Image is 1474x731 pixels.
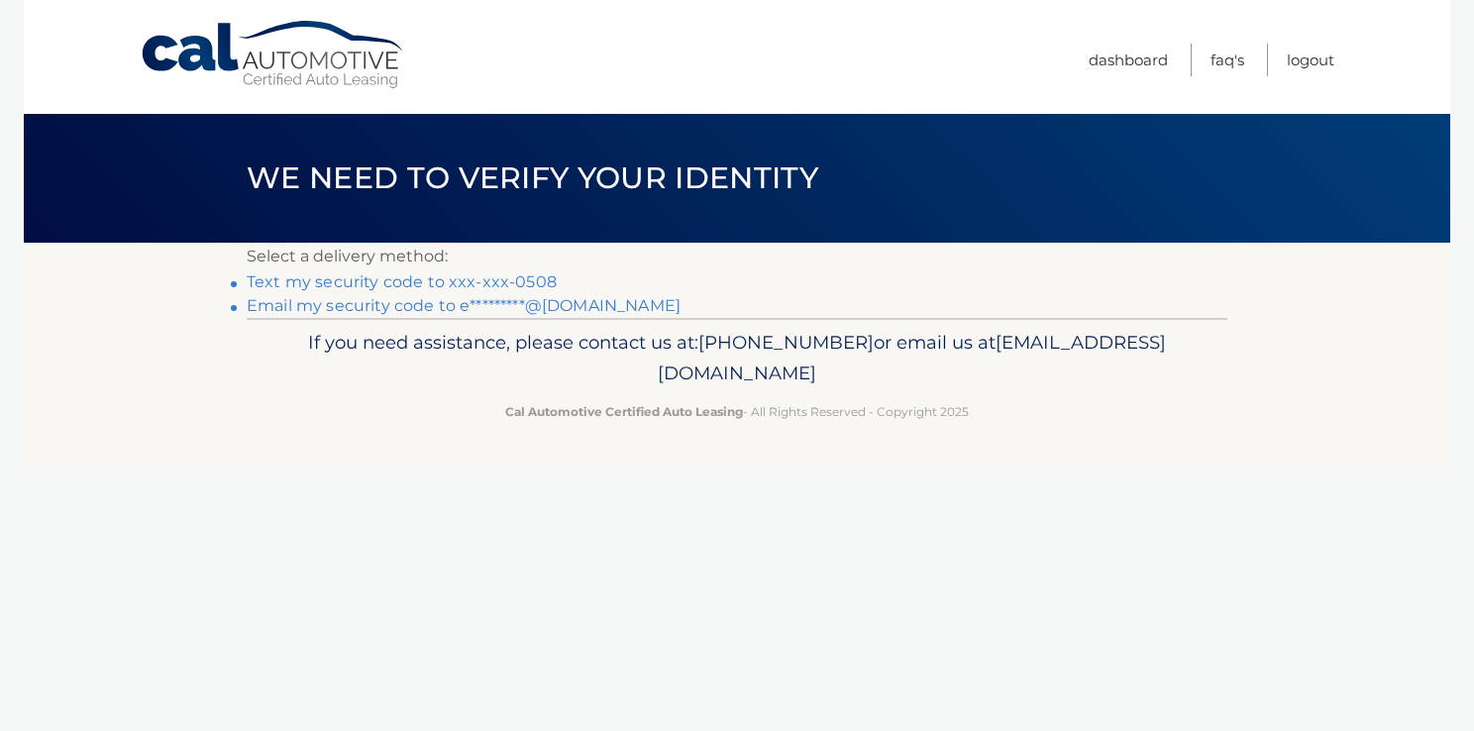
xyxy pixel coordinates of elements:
[247,296,681,315] a: Email my security code to e*********@[DOMAIN_NAME]
[260,401,1214,422] p: - All Rights Reserved - Copyright 2025
[1287,44,1334,76] a: Logout
[698,331,874,354] span: [PHONE_NUMBER]
[247,159,818,196] span: We need to verify your identity
[247,243,1227,270] p: Select a delivery method:
[1211,44,1244,76] a: FAQ's
[260,327,1214,390] p: If you need assistance, please contact us at: or email us at
[247,272,557,291] a: Text my security code to xxx-xxx-0508
[140,20,407,90] a: Cal Automotive
[1089,44,1168,76] a: Dashboard
[505,404,743,419] strong: Cal Automotive Certified Auto Leasing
